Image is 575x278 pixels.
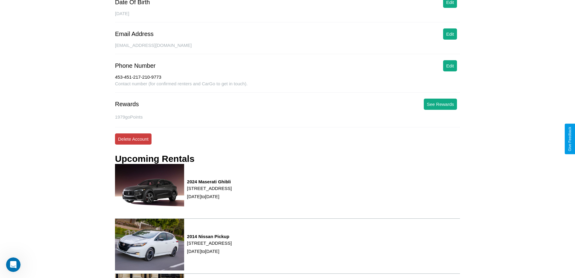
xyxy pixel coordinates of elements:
[568,127,572,151] div: Give Feedback
[115,154,194,164] h3: Upcoming Rentals
[187,179,232,184] h3: 2024 Maserati Ghibli
[115,62,156,69] div: Phone Number
[187,247,232,255] p: [DATE] to [DATE]
[424,99,457,110] button: See Rewards
[115,164,184,215] img: rental
[187,192,232,201] p: [DATE] to [DATE]
[6,257,21,272] iframe: Intercom live chat
[187,184,232,192] p: [STREET_ADDRESS]
[115,219,184,270] img: rental
[115,81,460,93] div: Contact number (for confirmed renters and CarGo to get in touch).
[187,239,232,247] p: [STREET_ADDRESS]
[115,43,460,54] div: [EMAIL_ADDRESS][DOMAIN_NAME]
[115,133,152,145] button: Delete Account
[443,60,457,71] button: Edit
[187,234,232,239] h3: 2014 Nissan Pickup
[115,101,139,108] div: Rewards
[115,113,460,121] p: 1979 goPoints
[115,11,460,22] div: [DATE]
[115,31,154,38] div: Email Address
[443,28,457,40] button: Edit
[115,74,460,81] div: 453-451-217-210-9773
